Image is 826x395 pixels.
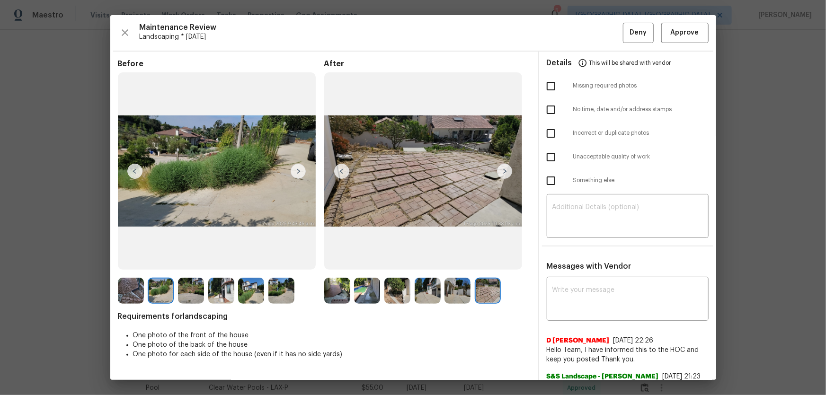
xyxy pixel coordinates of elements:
[539,74,716,98] div: Missing required photos
[630,27,647,39] span: Deny
[539,145,716,169] div: Unacceptable quality of work
[133,350,531,359] li: One photo for each side of the house (even if it has no side yards)
[539,169,716,193] div: Something else
[623,23,654,43] button: Deny
[661,23,709,43] button: Approve
[133,340,531,350] li: One photo of the back of the house
[547,263,631,270] span: Messages with Vendor
[589,52,671,74] span: This will be shared with vendor
[547,52,572,74] span: Details
[547,372,659,381] span: S&S Landscape - [PERSON_NAME]
[573,176,709,184] span: Something else
[140,23,623,32] span: Maintenance Review
[324,59,531,69] span: After
[497,164,512,179] img: right-chevron-button-url
[291,164,306,179] img: right-chevron-button-url
[663,373,701,380] span: [DATE] 21:23
[547,345,709,364] span: Hello Team, I have informed this to the HOC and keep you posted Thank you.
[140,32,623,42] span: Landscaping * [DATE]
[573,105,709,114] span: No time, date and/or address stamps
[573,153,709,161] span: Unacceptable quality of work
[133,331,531,340] li: One photo of the front of the house
[127,164,142,179] img: left-chevron-button-url
[334,164,349,179] img: left-chevron-button-url
[539,122,716,145] div: Incorrect or duplicate photos
[547,336,610,345] span: D [PERSON_NAME]
[573,82,709,90] span: Missing required photos
[671,27,699,39] span: Approve
[573,129,709,137] span: Incorrect or duplicate photos
[613,337,654,344] span: [DATE] 22:26
[118,59,324,69] span: Before
[539,98,716,122] div: No time, date and/or address stamps
[118,312,531,321] span: Requirements for landscaping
